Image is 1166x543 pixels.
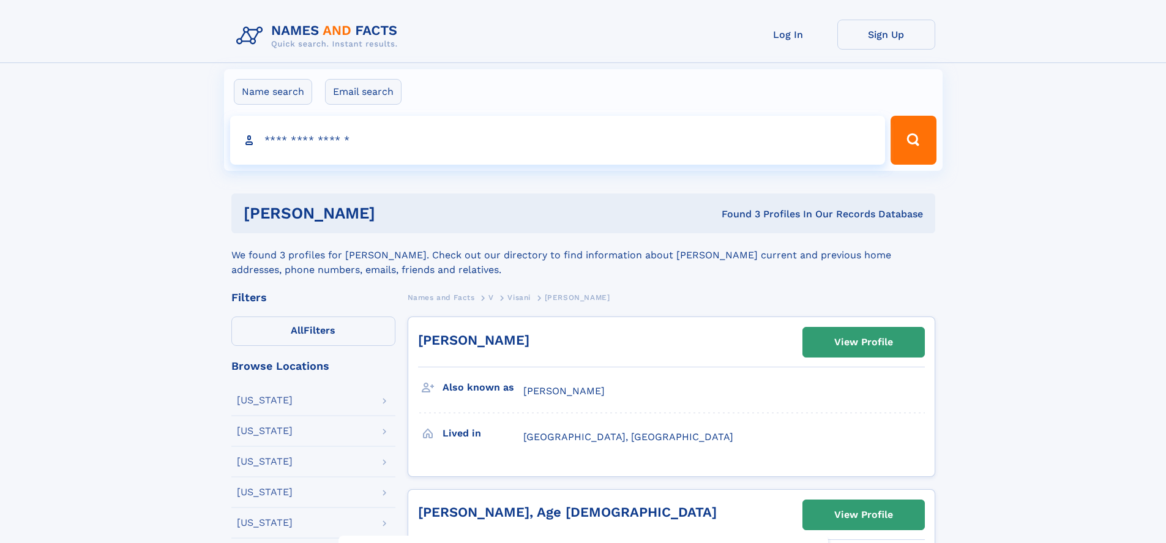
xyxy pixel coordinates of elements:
[545,293,610,302] span: [PERSON_NAME]
[244,206,548,221] h1: [PERSON_NAME]
[237,426,293,436] div: [US_STATE]
[803,500,924,530] a: View Profile
[231,361,395,372] div: Browse Locations
[418,504,717,520] a: [PERSON_NAME], Age [DEMOGRAPHIC_DATA]
[234,79,312,105] label: Name search
[237,487,293,497] div: [US_STATE]
[834,328,893,356] div: View Profile
[548,208,923,221] div: Found 3 Profiles In Our Records Database
[237,395,293,405] div: [US_STATE]
[523,431,733,443] span: [GEOGRAPHIC_DATA], [GEOGRAPHIC_DATA]
[891,116,936,165] button: Search Button
[443,377,523,398] h3: Also known as
[507,290,531,305] a: Visani
[237,457,293,466] div: [US_STATE]
[325,79,402,105] label: Email search
[739,20,837,50] a: Log In
[803,328,924,357] a: View Profile
[408,290,475,305] a: Names and Facts
[443,423,523,444] h3: Lived in
[488,290,494,305] a: V
[291,324,304,336] span: All
[231,292,395,303] div: Filters
[418,332,529,348] a: [PERSON_NAME]
[231,20,408,53] img: Logo Names and Facts
[231,233,935,277] div: We found 3 profiles for [PERSON_NAME]. Check out our directory to find information about [PERSON_...
[488,293,494,302] span: V
[507,293,531,302] span: Visani
[837,20,935,50] a: Sign Up
[237,518,293,528] div: [US_STATE]
[834,501,893,529] div: View Profile
[230,116,886,165] input: search input
[523,385,605,397] span: [PERSON_NAME]
[231,316,395,346] label: Filters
